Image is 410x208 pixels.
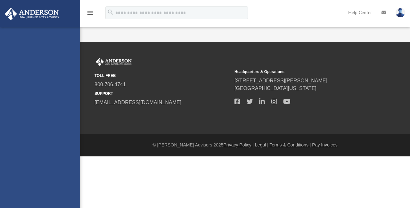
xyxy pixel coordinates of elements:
a: menu [86,12,94,17]
a: [STREET_ADDRESS][PERSON_NAME] [234,78,327,83]
a: [EMAIL_ADDRESS][DOMAIN_NAME] [94,100,181,105]
small: SUPPORT [94,91,230,96]
div: © [PERSON_NAME] Advisors 2025 [80,142,410,148]
i: menu [86,9,94,17]
a: Legal | [255,142,268,147]
img: Anderson Advisors Platinum Portal [94,58,133,66]
img: User Pic [396,8,405,17]
a: 800.706.4741 [94,82,126,87]
small: TOLL FREE [94,73,230,79]
a: Pay Invoices [312,142,337,147]
small: Headquarters & Operations [234,69,370,75]
i: search [107,9,114,16]
a: Privacy Policy | [224,142,254,147]
a: [GEOGRAPHIC_DATA][US_STATE] [234,86,316,91]
a: Terms & Conditions | [270,142,311,147]
img: Anderson Advisors Platinum Portal [3,8,61,20]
